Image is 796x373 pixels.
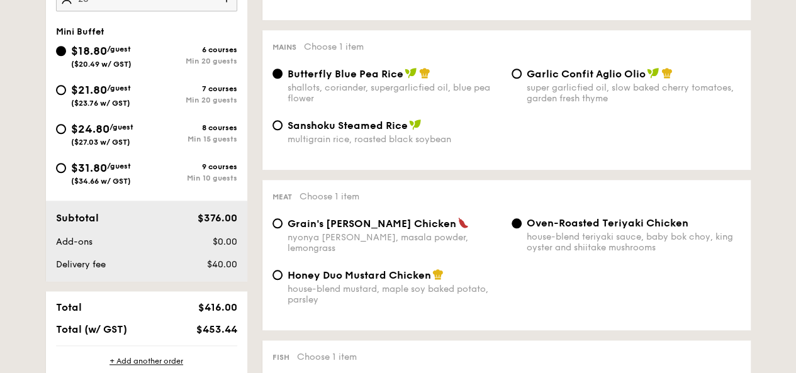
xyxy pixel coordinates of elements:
[147,135,237,143] div: Min 15 guests
[272,218,283,228] input: Grain's [PERSON_NAME] Chickennyonya [PERSON_NAME], masala powder, lemongrass
[56,259,106,270] span: Delivery fee
[71,138,130,147] span: ($27.03 w/ GST)
[288,269,431,281] span: Honey Duo Mustard Chicken
[272,120,283,130] input: Sanshoku Steamed Ricemultigrain rice, roasted black soybean
[56,237,92,247] span: Add-ons
[272,353,289,362] span: Fish
[288,68,403,80] span: Butterfly Blue Pea Rice
[56,124,66,134] input: $24.80/guest($27.03 w/ GST)8 coursesMin 15 guests
[56,323,127,335] span: Total (w/ GST)
[419,67,430,79] img: icon-chef-hat.a58ddaea.svg
[288,134,502,145] div: multigrain rice, roasted black soybean
[206,259,237,270] span: $40.00
[107,45,131,53] span: /guest
[297,352,357,362] span: Choose 1 item
[109,123,133,131] span: /guest
[56,356,237,366] div: + Add another order
[512,69,522,79] input: Garlic Confit Aglio Oliosuper garlicfied oil, slow baked cherry tomatoes, garden fresh thyme
[71,60,132,69] span: ($20.49 w/ GST)
[56,212,99,224] span: Subtotal
[647,67,659,79] img: icon-vegan.f8ff3823.svg
[56,26,104,37] span: Mini Buffet
[71,177,131,186] span: ($34.66 w/ GST)
[527,68,646,80] span: Garlic Confit Aglio Olio
[288,284,502,305] div: house-blend mustard, maple soy baked potato, parsley
[56,163,66,173] input: $31.80/guest($34.66 w/ GST)9 coursesMin 10 guests
[409,119,422,130] img: icon-vegan.f8ff3823.svg
[147,162,237,171] div: 9 courses
[661,67,673,79] img: icon-chef-hat.a58ddaea.svg
[56,85,66,95] input: $21.80/guest($23.76 w/ GST)7 coursesMin 20 guests
[147,57,237,65] div: Min 20 guests
[71,99,130,108] span: ($23.76 w/ GST)
[457,217,469,228] img: icon-spicy.37a8142b.svg
[71,44,107,58] span: $18.80
[304,42,364,52] span: Choose 1 item
[147,174,237,182] div: Min 10 guests
[212,237,237,247] span: $0.00
[56,46,66,56] input: $18.80/guest($20.49 w/ GST)6 coursesMin 20 guests
[288,82,502,104] div: shallots, coriander, supergarlicfied oil, blue pea flower
[288,232,502,253] div: nyonya [PERSON_NAME], masala powder, lemongrass
[405,67,417,79] img: icon-vegan.f8ff3823.svg
[288,218,456,230] span: Grain's [PERSON_NAME] Chicken
[272,192,292,201] span: Meat
[196,323,237,335] span: $453.44
[527,231,741,253] div: house-blend teriyaki sauce, baby bok choy, king oyster and shiitake mushrooms
[272,69,283,79] input: Butterfly Blue Pea Riceshallots, coriander, supergarlicfied oil, blue pea flower
[107,162,131,170] span: /guest
[198,301,237,313] span: $416.00
[147,84,237,93] div: 7 courses
[147,96,237,104] div: Min 20 guests
[272,270,283,280] input: Honey Duo Mustard Chickenhouse-blend mustard, maple soy baked potato, parsley
[272,43,296,52] span: Mains
[300,191,359,202] span: Choose 1 item
[71,122,109,136] span: $24.80
[527,217,688,229] span: Oven-Roasted Teriyaki Chicken
[197,212,237,224] span: $376.00
[512,218,522,228] input: Oven-Roasted Teriyaki Chickenhouse-blend teriyaki sauce, baby bok choy, king oyster and shiitake ...
[288,120,408,131] span: Sanshoku Steamed Rice
[56,301,82,313] span: Total
[71,83,107,97] span: $21.80
[432,269,444,280] img: icon-chef-hat.a58ddaea.svg
[147,45,237,54] div: 6 courses
[107,84,131,92] span: /guest
[71,161,107,175] span: $31.80
[527,82,741,104] div: super garlicfied oil, slow baked cherry tomatoes, garden fresh thyme
[147,123,237,132] div: 8 courses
